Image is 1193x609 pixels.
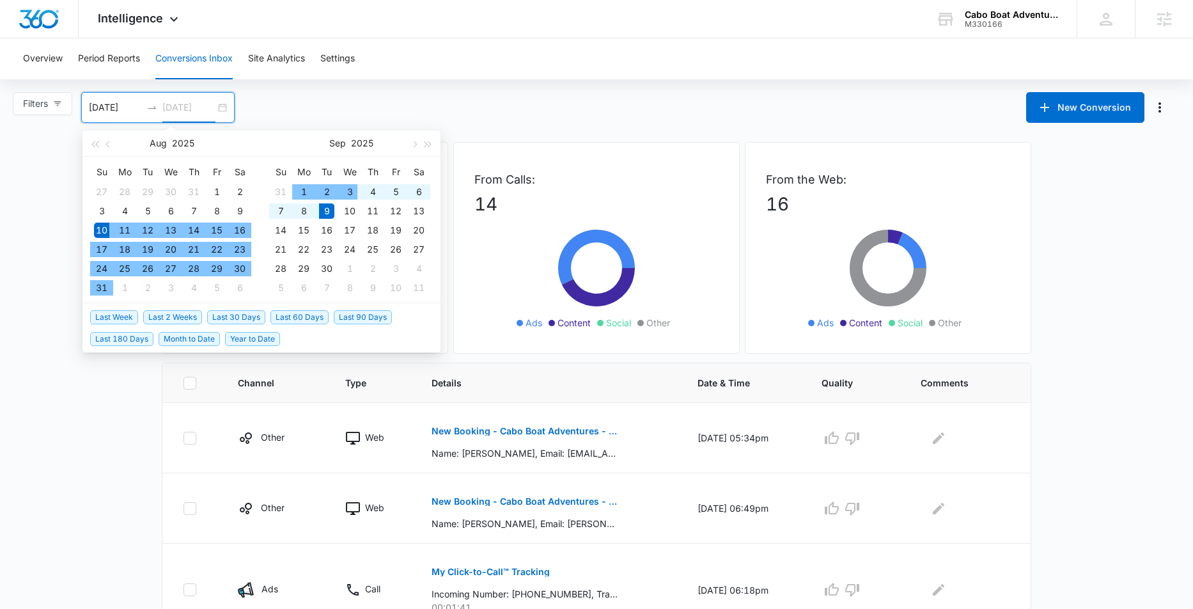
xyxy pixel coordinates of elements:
div: 27 [94,184,109,200]
p: 14 [474,191,719,217]
td: 2025-08-07 [182,202,205,221]
div: 3 [388,261,403,276]
th: Mo [113,162,136,182]
span: Social [606,316,631,329]
p: New Booking - Cabo Boat Adventures - Arch & Snorkeling 1-12 People $1499 (Baby Jax) [432,427,618,436]
input: End date [162,100,215,115]
td: 2025-09-01 [292,182,315,202]
td: 2025-08-16 [228,221,251,240]
div: 6 [163,203,178,219]
span: Month to Date [159,332,220,346]
td: 2025-09-30 [315,259,338,278]
p: My Click-to-Call™ Tracking [432,567,550,576]
td: 2025-09-25 [361,240,384,259]
div: 21 [186,242,201,257]
button: Sep [329,130,346,156]
div: 5 [388,184,403,200]
div: 4 [365,184,380,200]
span: to [147,102,157,113]
button: Period Reports [78,38,140,79]
td: 2025-09-08 [292,202,315,221]
td: 2025-08-21 [182,240,205,259]
div: 13 [163,223,178,238]
div: 2 [232,184,247,200]
div: 31 [273,184,288,200]
div: 4 [117,203,132,219]
button: Site Analytics [248,38,305,79]
p: Call [365,582,380,596]
div: 14 [186,223,201,238]
div: Domain Overview [49,75,114,84]
div: 12 [388,203,403,219]
td: 2025-07-29 [136,182,159,202]
img: tab_domain_overview_orange.svg [35,74,45,84]
td: 2025-08-08 [205,202,228,221]
td: 2025-08-22 [205,240,228,259]
div: Domain: [DOMAIN_NAME] [33,33,141,43]
img: logo_orange.svg [20,20,31,31]
button: Edit Comments [928,428,949,448]
div: 20 [411,223,426,238]
button: New Booking - Cabo Boat Adventures - Private Tours 9-12 People $999 [432,486,618,517]
span: Date & Time [698,376,773,390]
td: 2025-07-28 [113,182,136,202]
div: Keywords by Traffic [141,75,215,84]
div: 10 [94,223,109,238]
p: 16 [766,191,1010,217]
div: 28 [273,261,288,276]
td: 2025-07-27 [90,182,113,202]
td: 2025-08-03 [90,202,113,221]
div: 10 [388,280,403,296]
div: 20 [163,242,178,257]
td: 2025-08-20 [159,240,182,259]
div: 5 [209,280,224,296]
div: 8 [296,203,311,219]
div: 9 [365,280,380,296]
td: 2025-08-30 [228,259,251,278]
div: 31 [94,280,109,296]
td: 2025-08-23 [228,240,251,259]
div: 17 [94,242,109,257]
p: Name: [PERSON_NAME], Email: [PERSON_NAME][EMAIL_ADDRESS][DOMAIN_NAME], Phone: [PHONE_NUMBER], Tou... [432,517,618,530]
div: 12 [140,223,155,238]
span: Last 90 Days [334,310,392,324]
td: 2025-08-31 [90,278,113,297]
button: 2025 [172,130,194,156]
div: 10 [342,203,357,219]
th: Tu [315,162,338,182]
td: [DATE] 06:49pm [682,473,807,544]
div: 18 [365,223,380,238]
td: 2025-10-08 [338,278,361,297]
td: 2025-09-06 [407,182,430,202]
td: 2025-08-11 [113,221,136,240]
p: From the Web: [766,171,1010,188]
td: 2025-10-07 [315,278,338,297]
div: 24 [94,261,109,276]
td: 2025-09-27 [407,240,430,259]
div: v 4.0.25 [36,20,63,31]
div: 6 [411,184,426,200]
div: 7 [273,203,288,219]
td: 2025-09-21 [269,240,292,259]
td: 2025-08-01 [205,182,228,202]
span: Social [898,316,923,329]
td: 2025-09-26 [384,240,407,259]
span: Channel [238,376,296,390]
td: 2025-09-03 [159,278,182,297]
button: New Conversion [1026,92,1144,123]
div: 2 [365,261,380,276]
td: 2025-09-06 [228,278,251,297]
div: 30 [163,184,178,200]
td: 2025-08-18 [113,240,136,259]
td: 2025-09-19 [384,221,407,240]
th: Su [90,162,113,182]
span: Details [432,376,648,390]
td: 2025-09-20 [407,221,430,240]
div: 7 [319,280,334,296]
div: 15 [209,223,224,238]
div: 5 [273,280,288,296]
td: 2025-09-24 [338,240,361,259]
div: 3 [94,203,109,219]
div: 2 [319,184,334,200]
span: Quality [822,376,871,390]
